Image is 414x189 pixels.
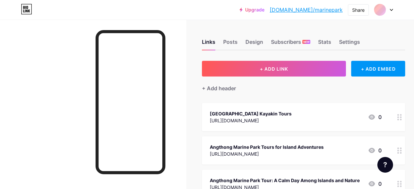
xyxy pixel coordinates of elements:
div: + Add header [202,84,236,92]
div: Stats [318,38,331,50]
div: + ADD EMBED [351,61,405,77]
div: Posts [223,38,238,50]
div: [URL][DOMAIN_NAME] [210,150,324,157]
a: [DOMAIN_NAME]/marinepark [270,6,343,14]
div: Share [352,7,365,13]
div: [URL][DOMAIN_NAME] [210,117,292,124]
div: Angthong Marine Park Tour: A Calm Day Among Islands and Nature [210,177,360,184]
div: Angthong Marine Park Tours for Island Adventures [210,144,324,150]
div: Settings [339,38,360,50]
div: [GEOGRAPHIC_DATA] Kayakin Tours [210,110,292,117]
a: Upgrade [240,7,264,12]
div: Design [245,38,263,50]
div: Links [202,38,215,50]
div: 0 [368,180,382,188]
div: Subscribers [271,38,310,50]
span: + ADD LINK [260,66,288,72]
div: 0 [368,146,382,154]
span: NEW [303,40,310,44]
button: + ADD LINK [202,61,346,77]
div: 0 [368,113,382,121]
